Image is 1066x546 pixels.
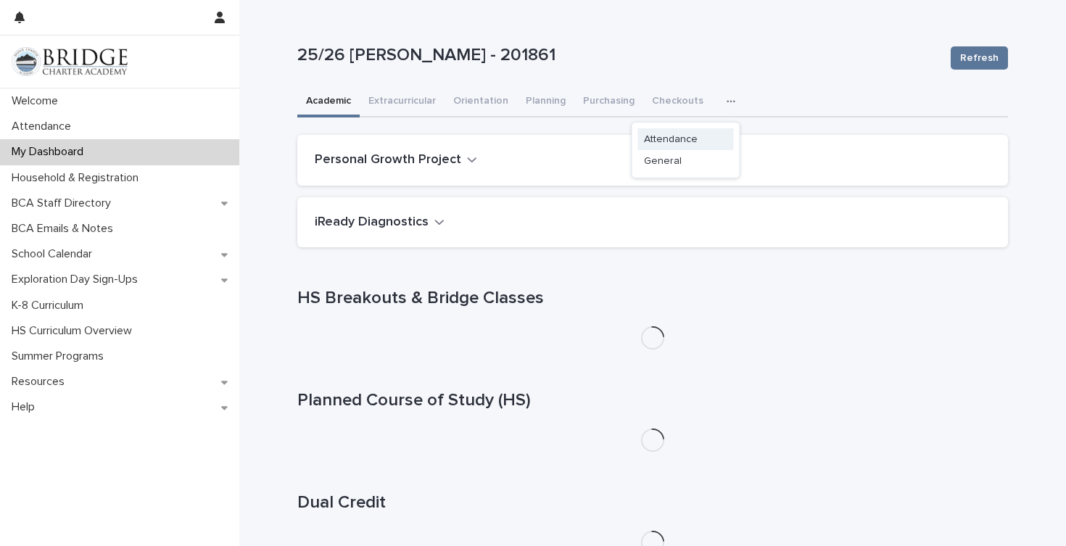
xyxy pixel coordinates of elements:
h1: Dual Credit [297,492,1008,513]
p: BCA Staff Directory [6,197,123,210]
p: My Dashboard [6,145,95,159]
button: Academic [297,87,360,117]
p: Summer Programs [6,349,115,363]
p: School Calendar [6,247,104,261]
img: V1C1m3IdTEidaUdm9Hs0 [12,47,128,76]
button: Orientation [445,87,517,117]
button: Planning [517,87,574,117]
p: Attendance [6,120,83,133]
h1: HS Breakouts & Bridge Classes [297,288,1008,309]
p: 25/26 [PERSON_NAME] - 201861 [297,45,939,66]
h1: Planned Course of Study (HS) [297,390,1008,411]
h2: Personal Growth Project [315,152,461,168]
span: Refresh [960,51,999,65]
button: Purchasing [574,87,643,117]
p: Household & Registration [6,171,150,185]
p: HS Curriculum Overview [6,324,144,338]
span: Attendance [644,134,698,144]
button: Personal Growth Project [315,152,477,168]
p: K-8 Curriculum [6,299,95,313]
button: Refresh [951,46,1008,70]
p: Welcome [6,94,70,108]
button: iReady Diagnostics [315,215,445,231]
p: Resources [6,375,76,389]
p: Help [6,400,46,414]
span: General [644,156,682,166]
button: Checkouts [643,87,712,117]
button: Extracurricular [360,87,445,117]
h2: iReady Diagnostics [315,215,429,231]
p: BCA Emails & Notes [6,222,125,236]
p: Exploration Day Sign-Ups [6,273,149,286]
